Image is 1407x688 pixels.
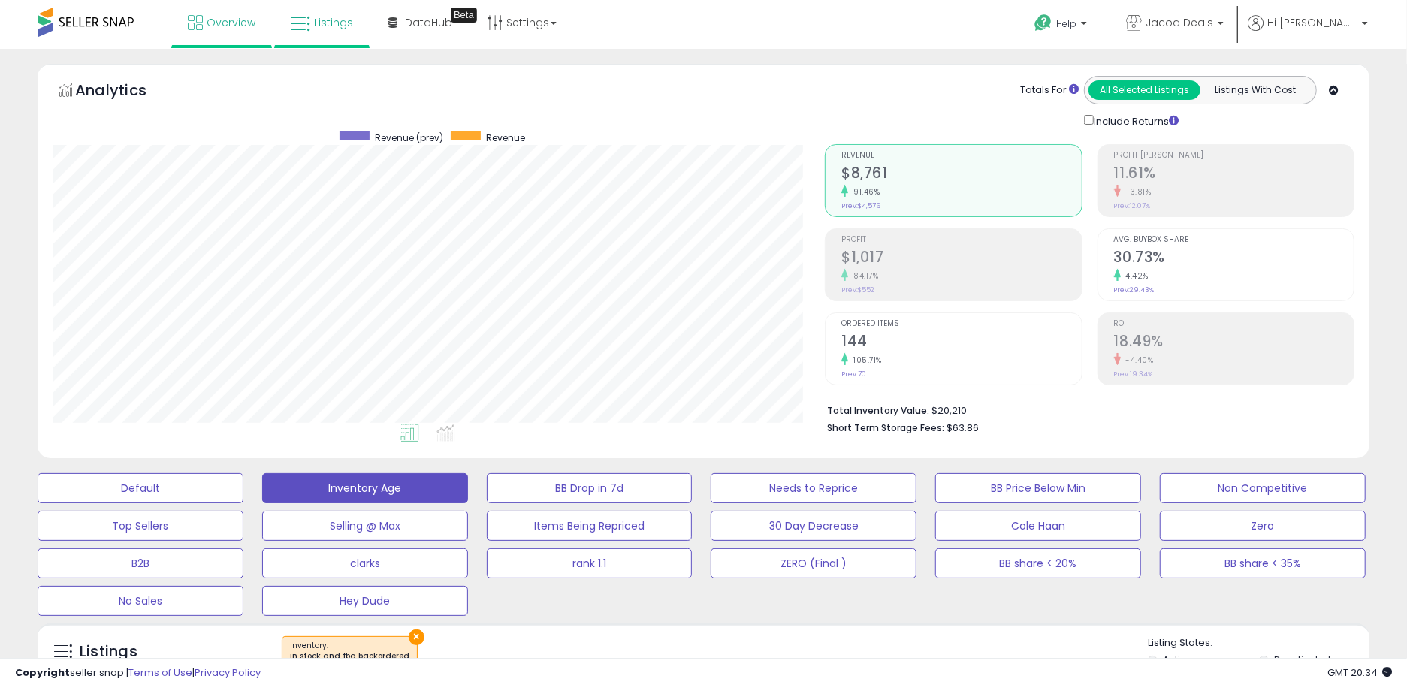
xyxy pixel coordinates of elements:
button: BB share < 35% [1160,548,1366,578]
a: Privacy Policy [195,665,261,680]
button: Non Competitive [1160,473,1366,503]
span: Profit [841,236,1081,244]
small: 105.71% [848,355,882,366]
span: Revenue (prev) [375,131,443,144]
button: Hey Dude [262,586,468,616]
small: Prev: $4,576 [841,201,880,210]
small: -3.81% [1121,186,1152,198]
h2: 144 [841,333,1081,353]
span: Help [1056,17,1076,30]
button: rank 1.1 [487,548,693,578]
small: Prev: 70 [841,370,866,379]
span: ROI [1114,320,1354,328]
span: Revenue [841,152,1081,160]
small: 91.46% [848,186,880,198]
span: Hi [PERSON_NAME] [1267,15,1357,30]
small: Prev: 19.34% [1114,370,1153,379]
h2: $1,017 [841,249,1081,269]
b: Short Term Storage Fees: [827,421,944,434]
button: × [409,629,424,645]
div: Include Returns [1073,112,1197,129]
small: Prev: 29.43% [1114,285,1155,294]
strong: Copyright [15,665,70,680]
div: in stock and fba backordered [290,651,409,662]
span: DataHub [405,15,452,30]
b: Total Inventory Value: [827,404,929,417]
label: Active [1164,653,1191,666]
button: Zero [1160,511,1366,541]
span: 2025-09-17 20:34 GMT [1327,665,1392,680]
button: ZERO (Final ) [711,548,916,578]
button: BB Price Below Min [935,473,1141,503]
div: Totals For [1020,83,1079,98]
button: clarks [262,548,468,578]
button: B2B [38,548,243,578]
li: $20,210 [827,400,1343,418]
small: -4.40% [1121,355,1154,366]
button: Cole Haan [935,511,1141,541]
button: Inventory Age [262,473,468,503]
a: Hi [PERSON_NAME] [1248,15,1368,49]
span: Profit [PERSON_NAME] [1114,152,1354,160]
button: All Selected Listings [1088,80,1200,100]
h2: 11.61% [1114,164,1354,185]
small: 84.17% [848,270,878,282]
span: Inventory : [290,640,409,662]
label: Deactivated [1274,653,1330,666]
div: seller snap | | [15,666,261,680]
i: Get Help [1034,14,1052,32]
a: Help [1022,2,1102,49]
h5: Listings [80,641,137,662]
button: Selling @ Max [262,511,468,541]
h5: Analytics [75,80,176,104]
h2: 18.49% [1114,333,1354,353]
span: Avg. Buybox Share [1114,236,1354,244]
span: Jacoa Deals [1146,15,1213,30]
span: Ordered Items [841,320,1081,328]
button: Top Sellers [38,511,243,541]
span: $63.86 [947,421,979,435]
h2: $8,761 [841,164,1081,185]
button: Items Being Repriced [487,511,693,541]
small: Prev: 12.07% [1114,201,1151,210]
span: Overview [207,15,255,30]
small: 4.42% [1121,270,1149,282]
a: Terms of Use [128,665,192,680]
button: 30 Day Decrease [711,511,916,541]
button: BB share < 20% [935,548,1141,578]
button: Default [38,473,243,503]
button: BB Drop in 7d [487,473,693,503]
p: Listing States: [1148,636,1369,650]
button: Listings With Cost [1200,80,1312,100]
small: Prev: $552 [841,285,874,294]
div: Tooltip anchor [451,8,477,23]
button: Needs to Reprice [711,473,916,503]
span: Listings [314,15,353,30]
h2: 30.73% [1114,249,1354,269]
button: No Sales [38,586,243,616]
span: Revenue [486,131,525,144]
